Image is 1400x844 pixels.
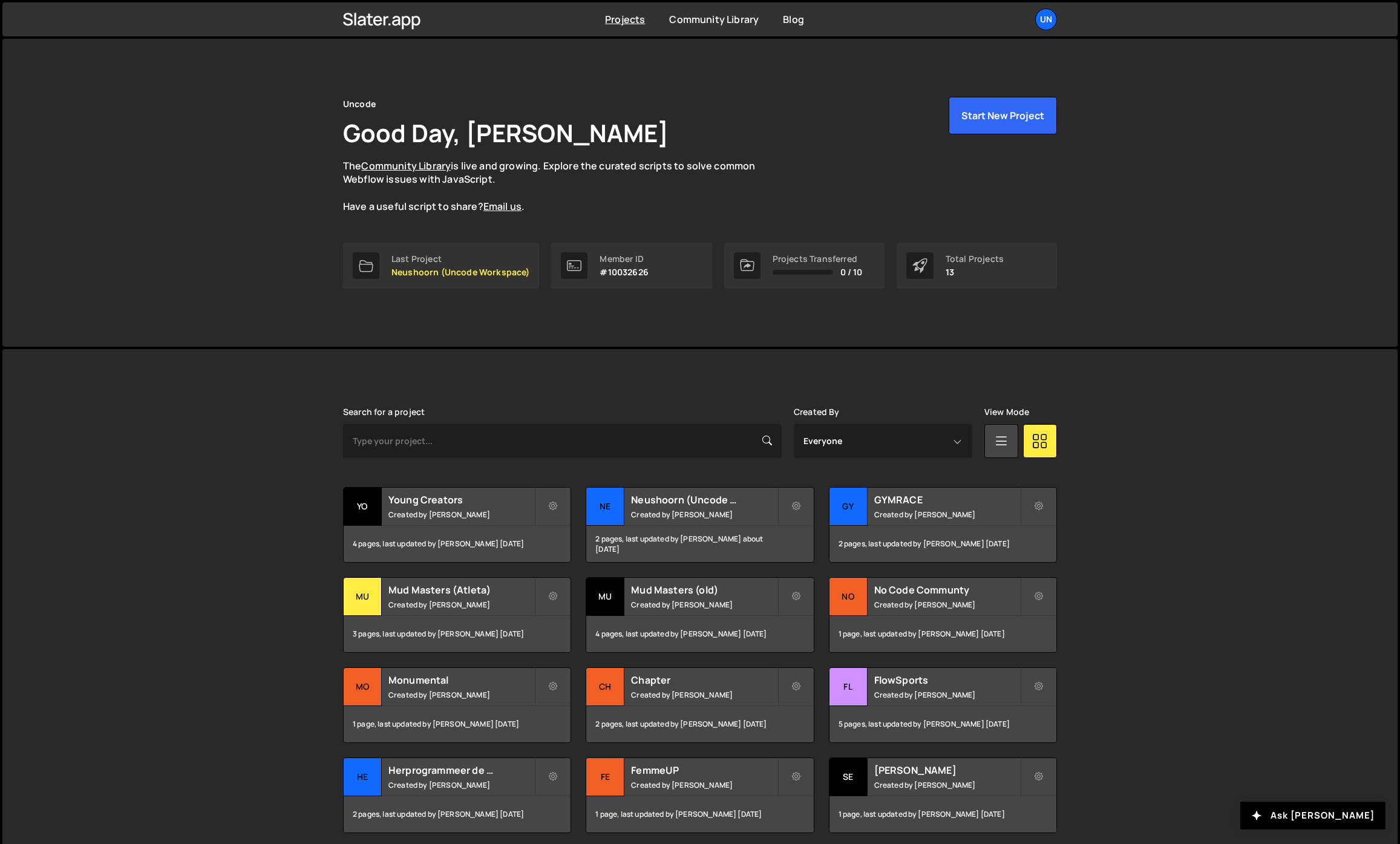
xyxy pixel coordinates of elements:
h2: Young Creators [388,493,534,506]
p: 13 [946,267,1004,277]
h2: FemmeUP [631,764,777,777]
small: Created by [PERSON_NAME] [388,690,534,700]
h2: GYMRACE [874,493,1020,506]
small: Created by [PERSON_NAME] [388,509,534,520]
div: Ne [586,488,624,526]
p: Neushoorn (Uncode Workspace) [391,267,529,277]
div: 3 pages, last updated by [PERSON_NAME] [DATE] [344,616,571,652]
a: Community Library [669,13,759,26]
div: 5 pages, last updated by [PERSON_NAME] [DATE] [829,706,1056,742]
h2: Herprogrammeer de Overheid [388,764,534,777]
button: Start New Project [949,97,1057,134]
div: Mu [344,578,382,616]
span: 0 / 10 [840,267,863,277]
h2: Chapter [631,673,777,687]
p: The is live and growing. Explore the curated scripts to solve common Webflow issues with JavaScri... [343,159,779,214]
h2: [PERSON_NAME] [874,764,1020,777]
small: Created by [PERSON_NAME] [874,690,1020,700]
div: Yo [344,488,382,526]
a: No No Code Communty Created by [PERSON_NAME] 1 page, last updated by [PERSON_NAME] [DATE] [829,577,1057,653]
h2: Mud Masters (old) [631,583,777,597]
p: #10032626 [600,267,648,277]
div: He [344,758,382,796]
div: 1 page, last updated by [PERSON_NAME] [DATE] [829,796,1056,833]
a: Fl FlowSports Created by [PERSON_NAME] 5 pages, last updated by [PERSON_NAME] [DATE] [829,667,1057,743]
div: 2 pages, last updated by [PERSON_NAME] [DATE] [344,796,571,833]
div: 1 page, last updated by [PERSON_NAME] [DATE] [829,616,1056,652]
div: Projects Transferred [773,254,863,264]
a: Yo Young Creators Created by [PERSON_NAME] 4 pages, last updated by [PERSON_NAME] [DATE] [343,487,571,563]
div: Ch [586,668,624,706]
div: Fe [586,758,624,796]
h2: Neushoorn (Uncode Workspace) [631,493,777,506]
a: Mu Mud Masters (old) Created by [PERSON_NAME] 4 pages, last updated by [PERSON_NAME] [DATE] [586,577,814,653]
small: Created by [PERSON_NAME] [388,780,534,790]
div: 2 pages, last updated by [PERSON_NAME] [DATE] [829,526,1056,562]
small: Created by [PERSON_NAME] [631,509,777,520]
small: Created by [PERSON_NAME] [388,600,534,610]
div: 2 pages, last updated by [PERSON_NAME] [DATE] [586,706,813,742]
a: GY GYMRACE Created by [PERSON_NAME] 2 pages, last updated by [PERSON_NAME] [DATE] [829,487,1057,563]
a: Ne Neushoorn (Uncode Workspace) Created by [PERSON_NAME] 2 pages, last updated by [PERSON_NAME] a... [586,487,814,563]
div: 4 pages, last updated by [PERSON_NAME] [DATE] [344,526,571,562]
a: He Herprogrammeer de Overheid Created by [PERSON_NAME] 2 pages, last updated by [PERSON_NAME] [DATE] [343,757,571,833]
div: 1 page, last updated by [PERSON_NAME] [DATE] [344,706,571,742]
h2: FlowSports [874,673,1020,687]
a: Mu Mud Masters (Atleta) Created by [PERSON_NAME] 3 pages, last updated by [PERSON_NAME] [DATE] [343,577,571,653]
div: Mu [586,578,624,616]
h1: Good Day, [PERSON_NAME] [343,116,669,149]
a: Community Library [361,159,451,172]
label: View Mode [984,407,1029,417]
a: Se [PERSON_NAME] Created by [PERSON_NAME] 1 page, last updated by [PERSON_NAME] [DATE] [829,757,1057,833]
div: No [829,578,868,616]
a: Email us [483,200,522,213]
small: Created by [PERSON_NAME] [874,780,1020,790]
h2: Monumental [388,673,534,687]
a: Last Project Neushoorn (Uncode Workspace) [343,243,539,289]
label: Search for a project [343,407,425,417]
a: Mo Monumental Created by [PERSON_NAME] 1 page, last updated by [PERSON_NAME] [DATE] [343,667,571,743]
div: Uncode [343,97,376,111]
div: 2 pages, last updated by [PERSON_NAME] about [DATE] [586,526,813,562]
div: Last Project [391,254,529,264]
div: Se [829,758,868,796]
a: Ch Chapter Created by [PERSON_NAME] 2 pages, last updated by [PERSON_NAME] [DATE] [586,667,814,743]
label: Created By [794,407,840,417]
div: Total Projects [946,254,1004,264]
a: Fe FemmeUP Created by [PERSON_NAME] 1 page, last updated by [PERSON_NAME] [DATE] [586,757,814,833]
div: Mo [344,668,382,706]
h2: No Code Communty [874,583,1020,597]
small: Created by [PERSON_NAME] [874,600,1020,610]
div: GY [829,488,868,526]
small: Created by [PERSON_NAME] [631,600,777,610]
small: Created by [PERSON_NAME] [631,780,777,790]
a: Un [1035,8,1057,30]
input: Type your project... [343,424,782,458]
div: Fl [829,668,868,706]
button: Ask [PERSON_NAME] [1240,802,1385,829]
div: 1 page, last updated by [PERSON_NAME] [DATE] [586,796,813,833]
div: Member ID [600,254,648,264]
div: 4 pages, last updated by [PERSON_NAME] [DATE] [586,616,813,652]
a: Projects [605,13,645,26]
a: Blog [783,13,804,26]
small: Created by [PERSON_NAME] [631,690,777,700]
h2: Mud Masters (Atleta) [388,583,534,597]
small: Created by [PERSON_NAME] [874,509,1020,520]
